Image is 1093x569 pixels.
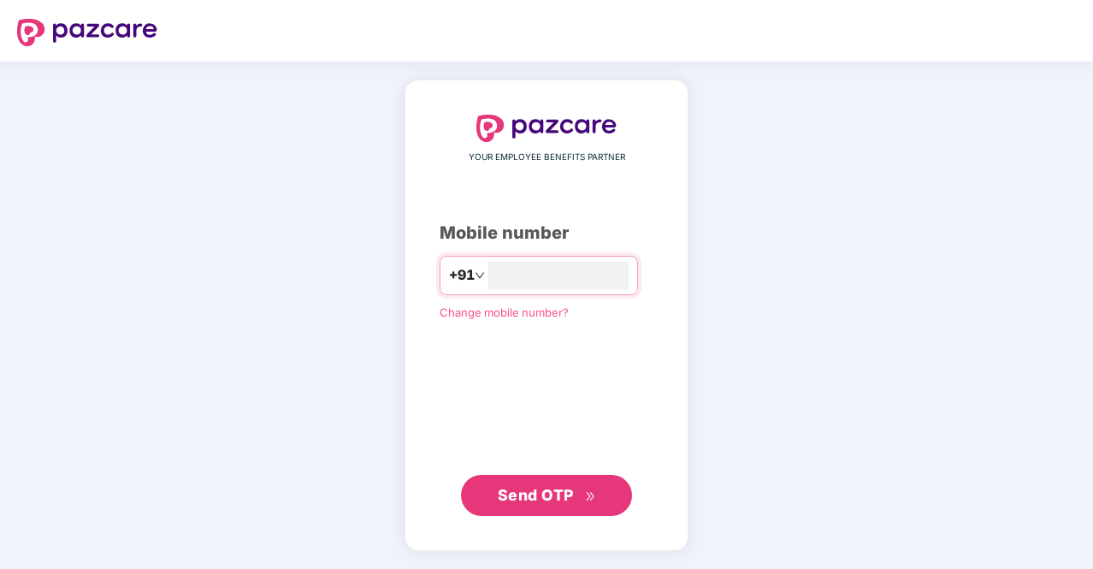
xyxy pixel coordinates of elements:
[498,486,574,504] span: Send OTP
[585,491,596,502] span: double-right
[449,264,475,286] span: +91
[440,305,569,319] a: Change mobile number?
[476,115,617,142] img: logo
[440,220,653,246] div: Mobile number
[475,270,485,281] span: down
[17,19,157,46] img: logo
[461,475,632,516] button: Send OTPdouble-right
[469,151,625,164] span: YOUR EMPLOYEE BENEFITS PARTNER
